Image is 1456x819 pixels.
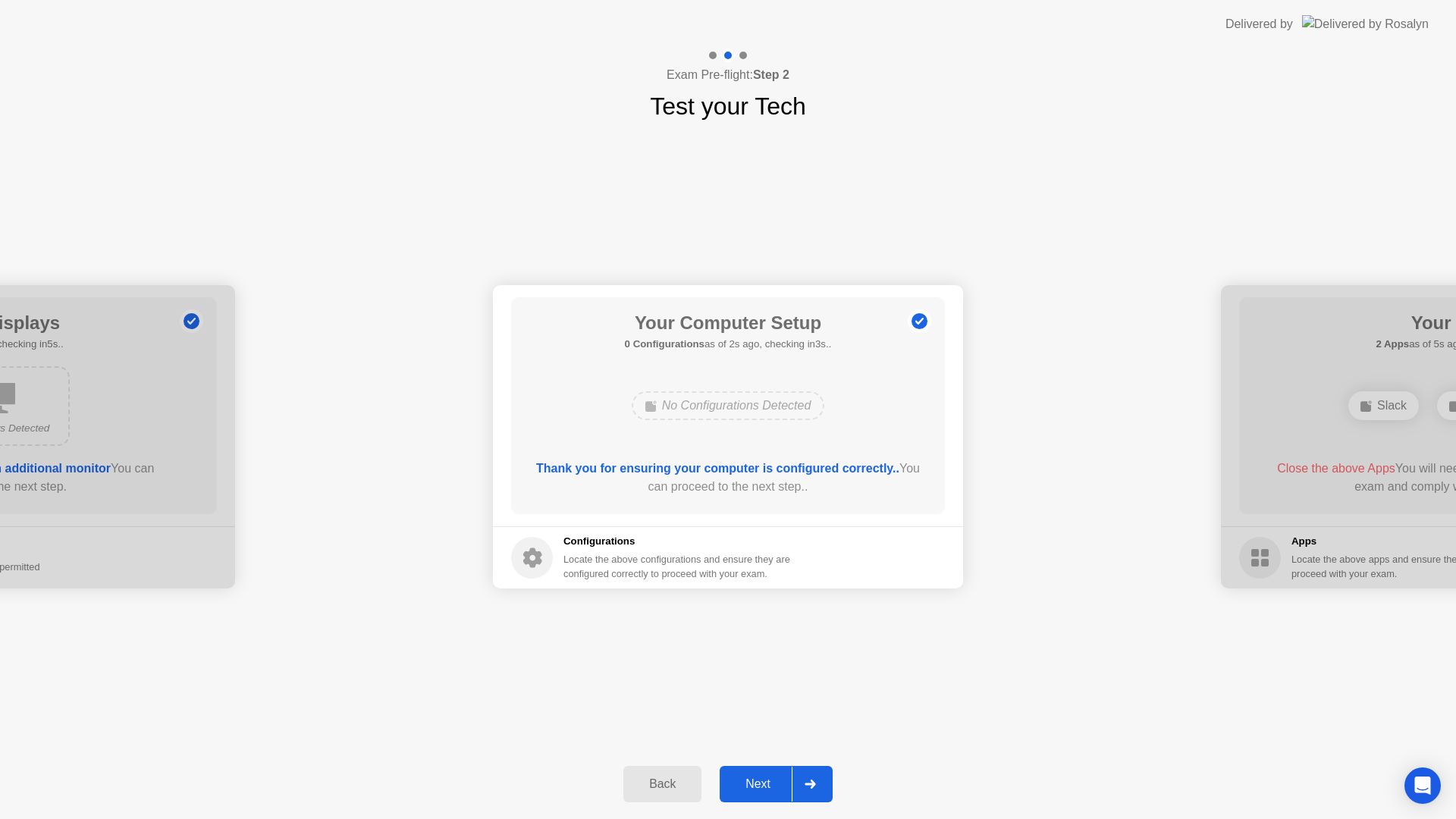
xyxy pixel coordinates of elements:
[724,777,792,791] div: Next
[667,66,789,84] h4: Exam Pre-flight:
[1225,15,1293,33] div: Delivered by
[625,309,832,337] h1: Your Computer Setup
[1302,15,1429,33] img: Delivered by Rosalyn
[563,552,793,581] div: Locate the above configurations and ensure they are configured correctly to proceed with your exam.
[720,766,833,802] button: Next
[1404,767,1441,804] div: Open Intercom Messenger
[628,777,697,791] div: Back
[563,534,793,549] h5: Configurations
[753,68,789,81] b: Step 2
[533,460,924,496] div: You can proceed to the next step..
[625,337,832,352] h5: as of 2s ago, checking in3s..
[632,391,825,420] div: No Configurations Detected
[625,338,704,350] b: 0 Configurations
[536,462,899,475] b: Thank you for ensuring your computer is configured correctly..
[623,766,701,802] button: Back
[650,88,806,124] h1: Test your Tech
